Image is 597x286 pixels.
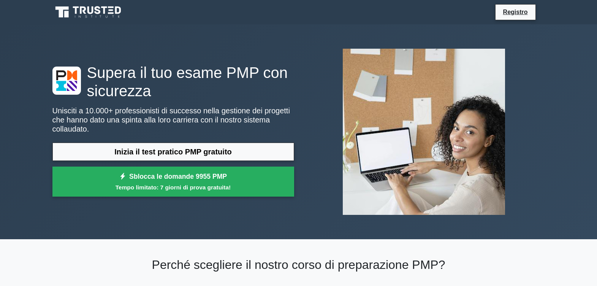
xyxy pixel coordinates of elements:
h2: Perché scegliere il nostro corso di preparazione PMP? [52,257,545,272]
a: Registro [499,7,532,17]
a: Sblocca le domande 9955 PMPTempo limitato: 7 giorni di prova gratuita! [52,167,294,197]
font: Sblocca le domande 9955 PMP [129,173,227,180]
p: Unisciti a 10.000+ professionisti di successo nella gestione dei progetti che hanno dato una spin... [52,106,294,133]
h1: Supera il tuo esame PMP con sicurezza [52,64,294,100]
small: Tempo limitato: 7 giorni di prova gratuita! [62,183,285,192]
a: Inizia il test pratico PMP gratuito [52,143,294,161]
